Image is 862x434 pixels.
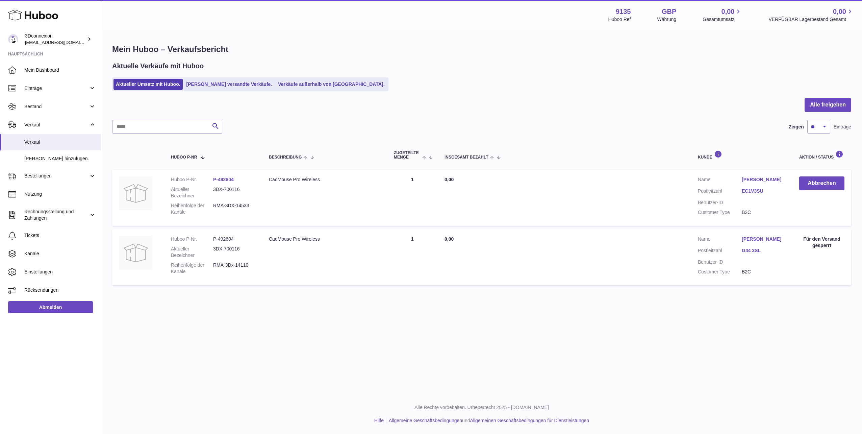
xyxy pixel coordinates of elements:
span: Einträge [24,85,89,92]
span: Nutzung [24,191,96,197]
dd: 3DX-700116 [213,186,255,199]
dt: Postleitzahl [698,188,742,196]
dt: Huboo P-Nr. [171,176,213,183]
span: 0,00 [833,7,846,16]
a: Aktueller Umsatz mit Huboo. [113,79,183,90]
span: Verkauf [24,139,96,145]
div: Huboo Ref [608,16,631,23]
a: Abmelden [8,301,93,313]
dd: P-492604 [213,236,255,242]
dt: Name [698,176,742,185]
div: Für den Versand gesperrt [799,236,844,249]
span: Beschreibung [269,155,302,160]
span: 0,00 [445,236,454,242]
img: order_eu@3dconnexion.com [8,34,18,44]
dt: Benutzer-ID [698,199,742,206]
dt: Reihenfolge der Kanäle [171,202,213,215]
dd: B2C [742,269,786,275]
span: Verkauf [24,122,89,128]
span: Rechnungsstellung und Zahlungen [24,209,89,221]
a: 0,00 VERFÜGBAR Lagerbestand Gesamt [768,7,854,23]
a: G44 3SL [742,247,786,254]
span: Mein Dashboard [24,67,96,73]
span: Huboo P-Nr [171,155,197,160]
dt: Customer Type [698,269,742,275]
button: Alle freigeben [805,98,851,112]
dd: RMA-3DX-14533 [213,202,255,215]
div: CadMouse Pro Wireless [269,236,380,242]
dt: Huboo P-Nr. [171,236,213,242]
h1: Mein Huboo – Verkaufsbericht [112,44,851,55]
p: Alle Rechte vorbehalten. Urheberrecht 2025 - [DOMAIN_NAME] [107,404,857,411]
span: [PERSON_NAME] hinzufügen. [24,155,96,162]
span: [EMAIL_ADDRESS][DOMAIN_NAME] [25,40,99,45]
div: Währung [657,16,677,23]
div: CadMouse Pro Wireless [269,176,380,183]
span: Insgesamt bezahlt [445,155,488,160]
dt: Reihenfolge der Kanäle [171,262,213,275]
strong: GBP [662,7,676,16]
a: [PERSON_NAME] [742,176,786,183]
span: 0,00 [445,177,454,182]
span: Bestellungen [24,173,89,179]
a: [PERSON_NAME] versandte Verkäufe. [184,79,275,90]
dt: Aktueller Bezeichner [171,186,213,199]
button: Abbrechen [799,176,844,190]
div: 3Dconnexion [25,33,86,46]
a: Allgemeine Geschäftsbedingungen [389,418,462,423]
h2: Aktuelle Verkäufe mit Huboo [112,62,204,71]
img: no-photo.jpg [119,236,153,270]
span: Rücksendungen [24,287,96,293]
a: EC1V3SU [742,188,786,194]
div: Kunde [698,150,786,160]
dt: Benutzer-ID [698,259,742,265]
a: P-492604 [213,177,234,182]
span: Einstellungen [24,269,96,275]
a: 0,00 Gesamtumsatz [703,7,742,23]
dt: Name [698,236,742,244]
a: [PERSON_NAME] [742,236,786,242]
a: Allgemeinen Geschäftsbedingungen für Dienstleistungen [470,418,589,423]
dt: Aktueller Bezeichner [171,246,213,259]
dt: Customer Type [698,209,742,216]
label: Zeigen [789,124,804,130]
span: Tickets [24,232,96,239]
a: Verkäufe außerhalb von [GEOGRAPHIC_DATA]. [276,79,387,90]
span: ZUGETEILTE Menge [394,151,421,160]
a: Hilfe [374,418,384,423]
dd: RMA-3Dx-14110 [213,262,255,275]
dd: B2C [742,209,786,216]
span: Gesamtumsatz [703,16,742,23]
span: Kanäle [24,250,96,257]
dd: 3DX-700116 [213,246,255,259]
strong: 9135 [616,7,631,16]
img: no-photo.jpg [119,176,153,210]
div: Aktion / Status [799,150,844,160]
dt: Postleitzahl [698,247,742,256]
li: und [386,417,589,424]
span: 0,00 [721,7,735,16]
span: VERFÜGBAR Lagerbestand Gesamt [768,16,854,23]
td: 1 [387,229,438,285]
span: Einträge [834,124,851,130]
span: Bestand [24,103,89,110]
td: 1 [387,170,438,226]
